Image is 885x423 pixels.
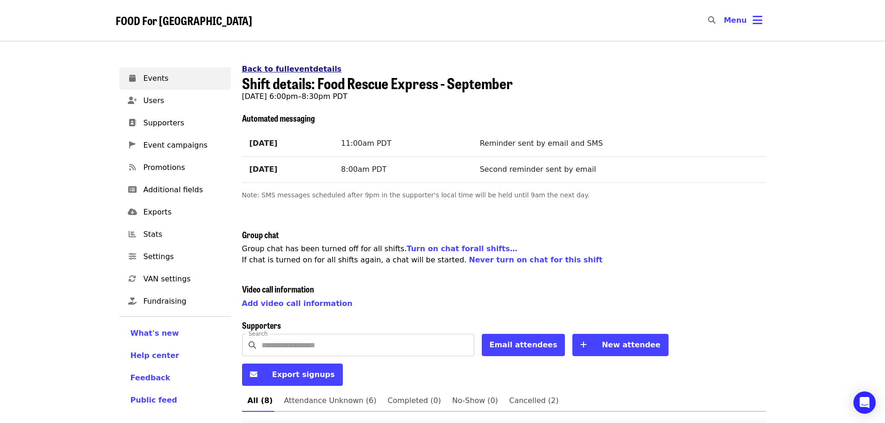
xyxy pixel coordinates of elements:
[129,163,136,172] i: rss icon
[242,299,353,308] a: Add video call information
[284,394,376,407] span: Attendance Unknown (6)
[242,65,342,73] a: Back to fulleventdetails
[119,290,231,312] a: Fundraising
[716,9,770,32] button: Toggle account menu
[482,334,565,356] button: Email attendees
[119,134,231,156] a: Event campaigns
[721,9,728,32] input: Search
[248,394,273,407] span: All (8)
[144,273,223,285] span: VAN settings
[119,67,231,90] a: Events
[278,390,382,412] a: Attendance Unknown (6)
[116,14,252,27] a: FOOD For [GEOGRAPHIC_DATA]
[131,351,179,360] span: Help center
[472,156,766,182] td: Second reminder sent by email
[724,16,747,25] span: Menu
[242,112,315,124] span: Automated messaging
[144,162,223,173] span: Promotions
[129,74,136,83] i: calendar icon
[407,244,518,253] a: Turn on chat forall shifts…
[572,334,668,356] button: New attendee
[144,229,223,240] span: Stats
[119,201,231,223] a: Exports
[144,184,223,195] span: Additional fields
[119,90,231,112] a: Users
[131,372,170,384] button: Feedback
[509,394,558,407] span: Cancelled (2)
[129,252,136,261] i: sliders-h icon
[129,274,136,283] i: sync icon
[262,334,474,356] input: Search
[119,112,231,134] a: Supporters
[129,230,136,239] i: chart-bar icon
[249,331,268,337] label: Search
[242,283,314,295] span: Video call information
[131,395,220,406] a: Public feed
[242,72,513,94] span: Shift details: Food Rescue Express - September
[853,391,876,414] div: Open Intercom Messenger
[119,156,231,179] a: Promotions
[144,140,223,151] span: Event campaigns
[446,390,504,412] a: No-Show (0)
[387,394,441,407] span: Completed (0)
[242,390,279,412] a: All (8)
[249,165,278,174] strong: [DATE]
[504,390,564,412] a: Cancelled (2)
[242,319,281,331] span: Supporters
[131,328,220,339] a: What's new
[341,165,387,174] span: 8:00am PDT
[472,131,766,156] td: Reminder sent by email and SMS
[242,191,590,199] span: Note: SMS messages scheduled after 9pm in the supporter's local time will be held until 9am the n...
[128,185,137,194] i: list-alt icon
[452,394,498,407] span: No-Show (0)
[144,207,223,218] span: Exports
[249,139,278,148] strong: [DATE]
[753,13,762,27] i: bars icon
[119,223,231,246] a: Stats
[242,91,766,102] p: [DATE] 6:00pm–8:30pm PDT
[119,268,231,290] a: VAN settings
[490,340,557,349] span: Email attendees
[119,246,231,268] a: Settings
[272,370,335,379] span: Export signups
[128,208,137,216] i: cloud-download icon
[144,73,223,84] span: Events
[469,254,603,266] button: Never turn on chat for this shift
[129,118,136,127] i: address-book icon
[144,95,223,106] span: Users
[131,396,177,404] span: Public feed
[580,340,587,349] i: plus icon
[242,244,603,264] span: Group chat has been turned off for all shifts . If chat is turned on for all shifts again, a chat...
[382,390,446,412] a: Completed (0)
[129,141,136,150] i: pennant icon
[242,364,343,386] button: Export signups
[341,139,391,148] span: 11:00am PDT
[128,96,137,105] i: user-plus icon
[144,251,223,262] span: Settings
[249,341,256,350] i: search icon
[708,16,715,25] i: search icon
[144,296,223,307] span: Fundraising
[131,329,179,338] span: What's new
[250,370,257,379] i: envelope icon
[131,350,220,361] a: Help center
[128,297,137,306] i: hand-holding-heart icon
[116,12,252,28] span: FOOD For [GEOGRAPHIC_DATA]
[242,228,279,241] span: Group chat
[602,340,660,349] span: New attendee
[119,179,231,201] a: Additional fields
[144,117,223,129] span: Supporters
